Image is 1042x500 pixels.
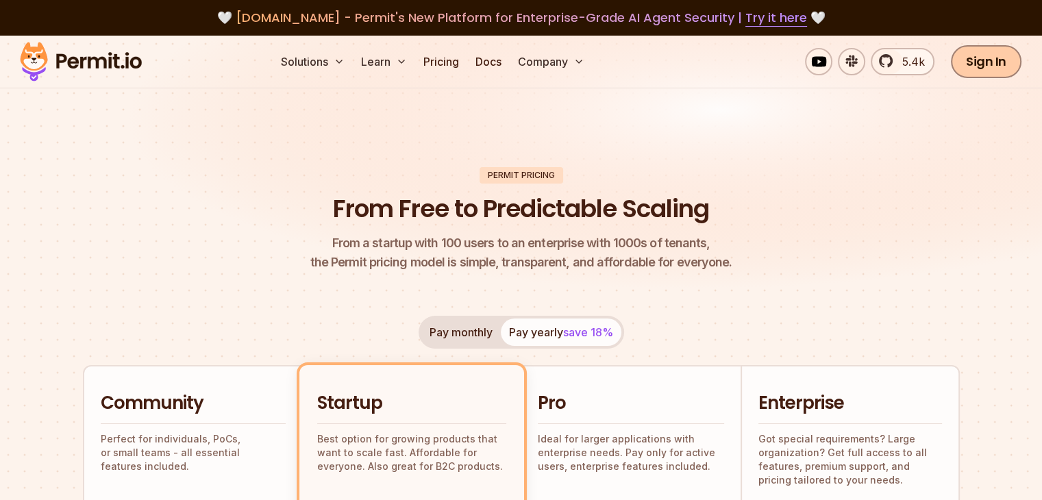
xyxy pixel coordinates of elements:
a: Sign In [951,45,1021,78]
span: [DOMAIN_NAME] - Permit's New Platform for Enterprise-Grade AI Agent Security | [236,9,807,26]
a: Try it here [745,9,807,27]
p: Got special requirements? Large organization? Get full access to all features, premium support, a... [758,432,942,487]
p: Perfect for individuals, PoCs, or small teams - all essential features included. [101,432,286,473]
h2: Community [101,391,286,416]
button: Learn [356,48,412,75]
p: the Permit pricing model is simple, transparent, and affordable for everyone. [310,234,732,272]
div: 🤍 🤍 [33,8,1009,27]
button: Solutions [275,48,350,75]
h2: Enterprise [758,391,942,416]
a: Pricing [418,48,464,75]
button: Pay monthly [421,318,501,346]
p: Best option for growing products that want to scale fast. Affordable for everyone. Also great for... [317,432,506,473]
button: Company [512,48,590,75]
span: 5.4k [894,53,925,70]
a: Docs [470,48,507,75]
h2: Startup [317,391,506,416]
p: Ideal for larger applications with enterprise needs. Pay only for active users, enterprise featur... [538,432,724,473]
div: Permit Pricing [480,167,563,184]
h2: Pro [538,391,724,416]
img: Permit logo [14,38,148,85]
h1: From Free to Predictable Scaling [333,192,709,226]
a: 5.4k [871,48,934,75]
span: From a startup with 100 users to an enterprise with 1000s of tenants, [310,234,732,253]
